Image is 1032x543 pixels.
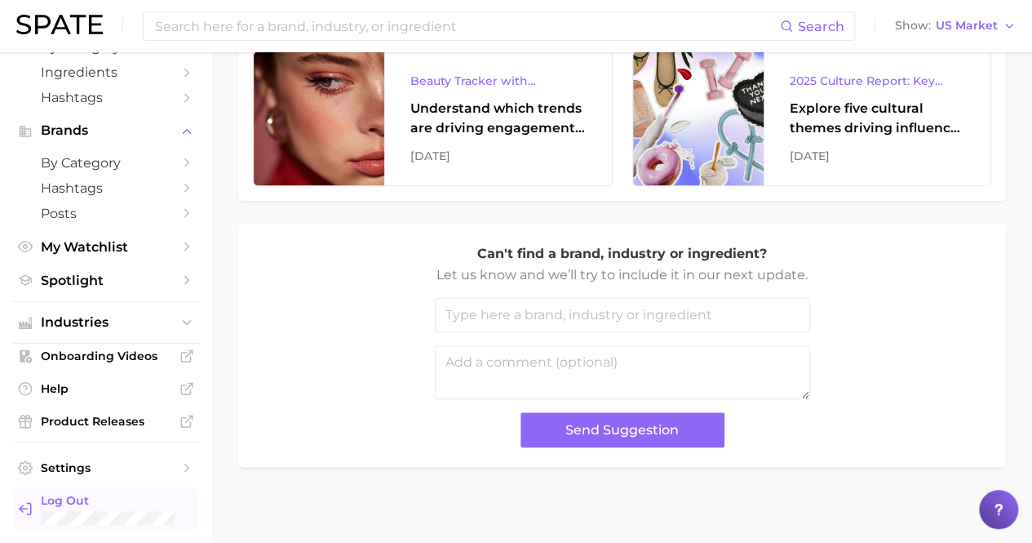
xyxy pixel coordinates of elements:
[41,206,171,221] span: Posts
[936,21,998,30] span: US Market
[13,150,199,176] a: by Category
[632,51,992,186] a: 2025 Culture Report: Key Themes That Are Shaping Consumer DemandExplore five cultural themes driv...
[253,51,613,186] a: Beauty Tracker with Popularity IndexUnderstand which trends are driving engagement across platfor...
[13,456,199,480] a: Settings
[891,16,1020,37] button: ShowUS Market
[41,381,171,396] span: Help
[41,273,171,288] span: Spotlight
[41,461,171,475] span: Settings
[41,180,171,196] span: Hashtags
[41,155,171,171] span: by Category
[41,239,171,255] span: My Watchlist
[790,71,965,91] div: 2025 Culture Report: Key Themes That Are Shaping Consumer Demand
[13,201,199,226] a: Posts
[410,99,586,138] div: Understand which trends are driving engagement across platforms in the skin, hair, makeup, and fr...
[13,118,199,143] button: Brands
[435,243,810,265] p: Can't find a brand, industry or ingredient?
[435,298,810,332] input: Type here a brand, industry or ingredient
[410,71,586,91] div: Beauty Tracker with Popularity Index
[41,414,171,429] span: Product Releases
[790,146,965,166] div: [DATE]
[520,412,724,447] button: Send Suggestion
[13,234,199,260] a: My Watchlist
[153,12,780,40] input: Search here for a brand, industry, or ingredient
[41,123,171,138] span: Brands
[13,85,199,110] a: Hashtags
[16,15,103,34] img: SPATE
[41,65,171,80] span: Ingredients
[13,268,199,293] a: Spotlight
[798,19,844,34] span: Search
[13,376,199,401] a: Help
[13,409,199,434] a: Product Releases
[41,349,171,363] span: Onboarding Videos
[13,344,199,368] a: Onboarding Videos
[13,488,199,530] a: Log out. Currently logged in with e-mail rina.brinas@loreal.com.
[41,493,186,508] span: Log Out
[790,99,965,138] div: Explore five cultural themes driving influence across beauty, food, and pop culture.
[13,310,199,335] button: Industries
[895,21,931,30] span: Show
[435,265,810,286] p: Let us know and we’ll try to include it in our next update.
[13,60,199,85] a: Ingredients
[41,315,171,330] span: Industries
[41,90,171,105] span: Hashtags
[13,176,199,201] a: Hashtags
[410,146,586,166] div: [DATE]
